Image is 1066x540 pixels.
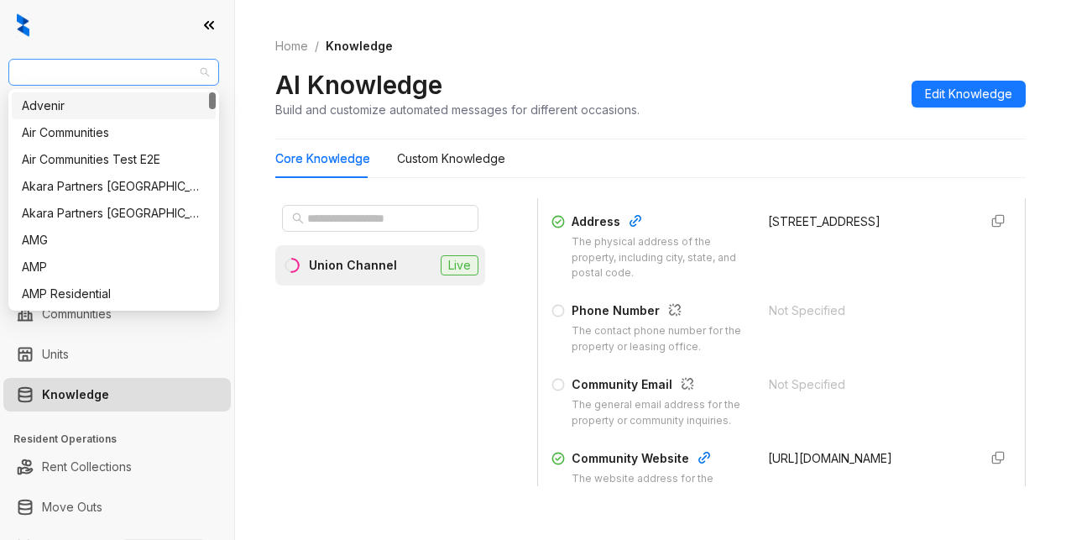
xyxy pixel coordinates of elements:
[12,227,216,254] div: AMG
[3,490,231,524] li: Move Outs
[275,101,640,118] div: Build and customize automated messages for different occasions.
[22,231,206,249] div: AMG
[275,149,370,168] div: Core Knowledge
[22,123,206,142] div: Air Communities
[315,37,319,55] li: /
[22,285,206,303] div: AMP Residential
[768,212,964,231] div: [STREET_ADDRESS]
[12,200,216,227] div: Akara Partners Phoenix
[572,323,749,355] div: The contact phone number for the property or leasing office.
[42,338,69,371] a: Units
[326,39,393,53] span: Knowledge
[397,149,505,168] div: Custom Knowledge
[768,451,892,465] span: [URL][DOMAIN_NAME]
[3,225,231,259] li: Collections
[441,255,478,275] span: Live
[42,378,109,412] a: Knowledge
[769,301,966,320] div: Not Specified
[22,150,206,169] div: Air Communities Test E2E
[572,397,749,429] div: The general email address for the property or community inquiries.
[572,212,748,234] div: Address
[12,119,216,146] div: Air Communities
[572,471,748,503] div: The website address for the property or community.
[42,450,132,484] a: Rent Collections
[22,204,206,223] div: Akara Partners [GEOGRAPHIC_DATA]
[17,13,29,37] img: logo
[572,449,748,471] div: Community Website
[22,97,206,115] div: Advenir
[3,338,231,371] li: Units
[12,92,216,119] div: Advenir
[572,301,749,323] div: Phone Number
[12,254,216,280] div: AMP
[925,85,1012,103] span: Edit Knowledge
[18,60,209,85] span: Charney
[3,450,231,484] li: Rent Collections
[572,234,748,282] div: The physical address of the property, including city, state, and postal code.
[3,378,231,412] li: Knowledge
[292,212,304,224] span: search
[22,177,206,196] div: Akara Partners [GEOGRAPHIC_DATA]
[272,37,311,55] a: Home
[3,297,231,331] li: Communities
[13,432,234,447] h3: Resident Operations
[42,490,102,524] a: Move Outs
[22,258,206,276] div: AMP
[572,375,749,397] div: Community Email
[769,375,966,394] div: Not Specified
[3,185,231,218] li: Leasing
[309,256,397,275] div: Union Channel
[12,146,216,173] div: Air Communities Test E2E
[12,173,216,200] div: Akara Partners Nashville
[12,280,216,307] div: AMP Residential
[275,69,442,101] h2: AI Knowledge
[3,113,231,146] li: Leads
[42,297,112,331] a: Communities
[912,81,1026,107] button: Edit Knowledge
